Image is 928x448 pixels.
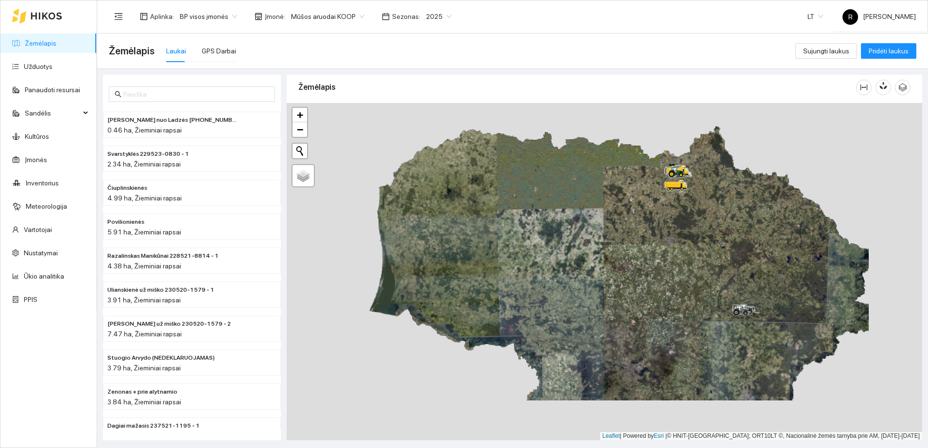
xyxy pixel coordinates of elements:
[297,123,303,135] span: −
[107,194,182,202] span: 4.99 ha, Žieminiai rapsai
[115,91,121,98] span: search
[842,13,916,20] span: [PERSON_NAME]
[150,11,174,22] span: Aplinka :
[298,73,856,101] div: Žemėlapis
[25,156,47,164] a: Įmonės
[107,183,147,193] span: Čiuplinskienės
[107,330,182,338] span: 7.47 ha, Žieminiai rapsai
[109,7,128,26] button: menu-fold
[109,43,155,59] span: Žemėlapis
[265,11,285,22] span: Įmonė :
[857,83,871,91] span: column-width
[602,432,620,439] a: Leaflet
[107,387,177,397] span: Zenonas + prie alytnamio
[392,11,420,22] span: Sezonas :
[861,43,916,59] button: Pridėti laukus
[600,432,922,440] div: | Powered by © HNIT-[GEOGRAPHIC_DATA]; ORT10LT ©, Nacionalinė žemės tarnyba prie AM, [DATE]-[DATE]
[292,165,314,186] a: Layers
[654,432,664,439] a: Esri
[107,217,144,227] span: Povilionienės
[107,421,200,431] span: Dagiai mažasis 237521-1195 - 1
[666,432,667,439] span: |
[107,251,219,261] span: Razalinskas Manikūnai 228521-8814 - 1
[24,296,37,303] a: PPIS
[180,9,237,24] span: BP visos įmonės
[25,103,80,123] span: Sandėlis
[107,262,181,270] span: 4.38 ha, Žieminiai rapsai
[25,39,56,47] a: Žemėlapis
[297,109,303,121] span: +
[24,226,52,233] a: Vartotojai
[291,9,364,24] span: Mūšos aruodai KOOP
[114,12,123,21] span: menu-fold
[107,149,189,159] span: Svarstyklės 229523-0830 - 1
[123,89,269,100] input: Paieška
[107,364,181,372] span: 3.79 ha, Žieminiai rapsai
[26,202,67,210] a: Meteorologija
[795,47,857,55] a: Sujungti laukus
[107,126,182,134] span: 0.46 ha, Žieminiai rapsai
[107,296,181,304] span: 3.91 ha, Žieminiai rapsai
[292,144,307,158] button: Initiate a new search
[25,133,49,140] a: Kultūros
[255,13,262,20] span: shop
[795,43,857,59] button: Sujungti laukus
[24,249,58,257] a: Nustatymai
[382,13,390,20] span: calendar
[107,116,238,125] span: Paškevičiaus Felikso nuo Ladzės (2) 229525-2470 - 2
[166,46,186,56] div: Laukai
[107,398,181,406] span: 3.84 ha, Žieminiai rapsai
[808,9,823,24] span: LT
[140,13,148,20] span: layout
[107,353,215,363] span: Stuogio Arvydo (NEDEKLARUOJAMAS)
[107,285,214,295] span: Ulianskienė už miško 230520-1579 - 1
[861,47,916,55] a: Pridėti laukus
[26,179,59,187] a: Inventorius
[292,122,307,137] a: Zoom out
[292,108,307,122] a: Zoom in
[426,9,451,24] span: 2025
[848,9,853,25] span: R
[107,228,181,236] span: 5.91 ha, Žieminiai rapsai
[107,319,231,329] span: Nakvosienė už miško 230520-1579 - 2
[856,80,872,95] button: column-width
[803,46,849,56] span: Sujungti laukus
[107,160,181,168] span: 2.34 ha, Žieminiai rapsai
[24,272,64,280] a: Ūkio analitika
[202,46,236,56] div: GPS Darbai
[24,63,52,70] a: Užduotys
[869,46,909,56] span: Pridėti laukus
[25,86,80,94] a: Panaudoti resursai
